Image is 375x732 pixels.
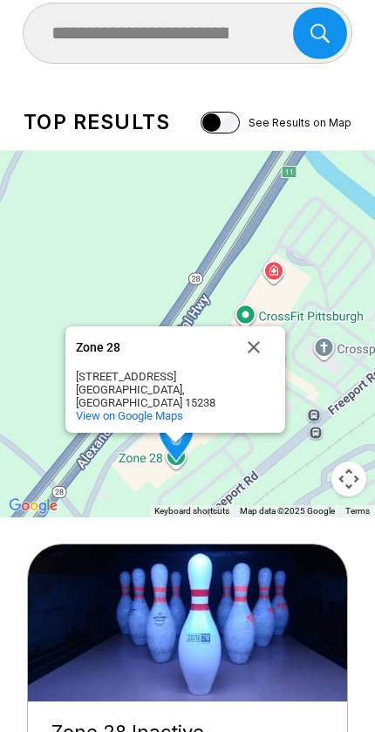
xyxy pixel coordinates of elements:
button: Map camera controls [331,462,366,496]
button: Keyboard shortcuts [154,505,229,517]
div: [STREET_ADDRESS] [76,370,233,383]
a: Open this area in Google Maps (opens a new window) [4,495,62,517]
span: See Results on Map [249,116,351,129]
input: See Results on Map [201,112,240,133]
span: Map data ©2025 Google [240,506,335,516]
button: Close [233,326,275,368]
div: Top results [24,110,170,134]
img: Google [4,495,62,517]
div: Zone 28 [65,326,285,433]
img: Zone 28 Inactive [28,544,349,701]
a: View on Google Maps [76,409,183,422]
div: [GEOGRAPHIC_DATA], [GEOGRAPHIC_DATA] 15238 [76,383,233,409]
gmp-advanced-marker: Zone 28 [147,408,206,469]
div: Zone 28 [76,341,233,354]
a: Terms (opens in new tab) [345,506,370,516]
